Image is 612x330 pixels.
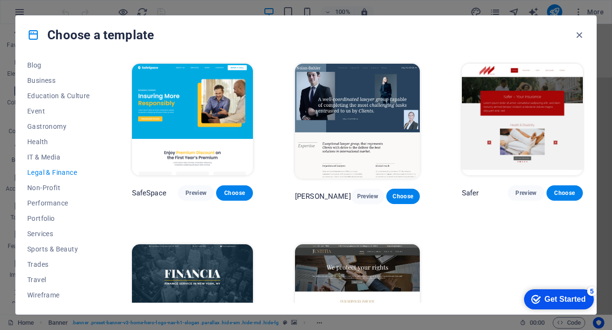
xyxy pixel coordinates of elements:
[27,57,90,73] button: Blog
[27,180,90,195] button: Non-Profit
[554,189,575,197] span: Choose
[178,185,214,201] button: Preview
[546,185,583,201] button: Choose
[27,61,90,69] span: Blog
[27,245,90,253] span: Sports & Beauty
[27,107,90,115] span: Event
[27,226,90,241] button: Services
[27,103,90,119] button: Event
[27,149,90,165] button: IT & Media
[27,92,90,100] span: Education & Culture
[351,189,384,204] button: Preview
[27,73,90,88] button: Business
[27,261,90,268] span: Trades
[27,77,90,84] span: Business
[224,189,245,197] span: Choose
[515,189,536,197] span: Preview
[27,169,90,176] span: Legal & Finance
[27,276,90,284] span: Travel
[27,138,90,146] span: Health
[27,211,90,226] button: Portfolio
[27,195,90,211] button: Performance
[508,185,544,201] button: Preview
[186,189,207,197] span: Preview
[26,11,67,19] div: Get Started
[27,215,90,222] span: Portfolio
[27,230,90,238] span: Services
[27,119,90,134] button: Gastronomy
[394,193,412,200] span: Choose
[295,192,351,201] p: [PERSON_NAME]
[27,134,90,149] button: Health
[132,188,166,198] p: SafeSpace
[462,188,479,198] p: Safer
[462,64,583,175] img: Safer
[27,153,90,161] span: IT & Media
[27,165,90,180] button: Legal & Finance
[27,27,154,43] h4: Choose a template
[27,241,90,257] button: Sports & Beauty
[359,193,377,200] span: Preview
[27,184,90,192] span: Non-Profit
[295,64,420,179] img: Nolan-Bahler
[5,5,75,25] div: Get Started 5 items remaining, 0% complete
[386,189,420,204] button: Choose
[27,123,90,130] span: Gastronomy
[27,291,90,299] span: Wireframe
[27,272,90,287] button: Travel
[27,199,90,207] span: Performance
[27,287,90,303] button: Wireframe
[27,257,90,272] button: Trades
[216,185,252,201] button: Choose
[27,88,90,103] button: Education & Culture
[132,64,253,175] img: SafeSpace
[68,2,78,11] div: 5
